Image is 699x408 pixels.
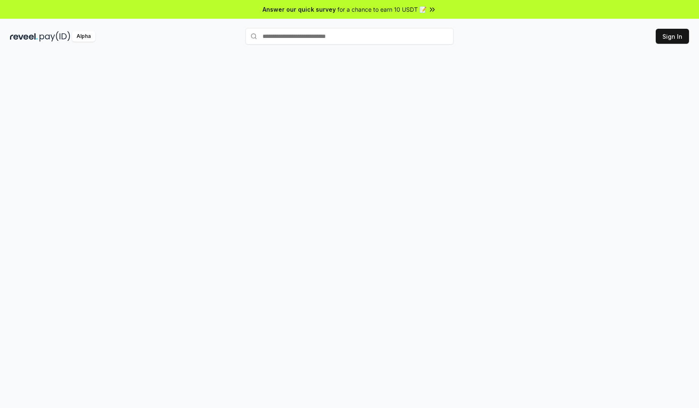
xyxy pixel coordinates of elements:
[263,5,336,14] span: Answer our quick survey
[72,31,95,42] div: Alpha
[10,31,38,42] img: reveel_dark
[337,5,426,14] span: for a chance to earn 10 USDT 📝
[40,31,70,42] img: pay_id
[656,29,689,44] button: Sign In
